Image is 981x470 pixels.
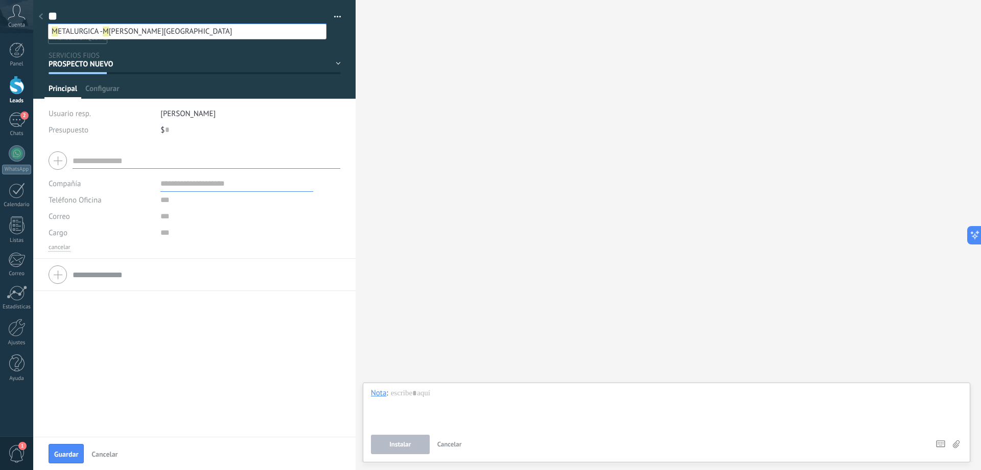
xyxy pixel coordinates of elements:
div: Panel [2,61,32,68]
b: M [103,27,109,36]
span: Teléfono Oficina [49,195,102,205]
label: Compañía [49,180,81,188]
div: Estadísticas [2,304,32,310]
span: Cancelar [437,440,462,449]
span: Presupuesto [49,125,88,135]
div: Cargo [49,225,153,241]
span: Cargo [49,229,67,237]
b: M [52,27,58,36]
span: Usuario resp. [49,109,91,119]
div: Ayuda [2,375,32,382]
div: WhatsApp [2,165,31,174]
span: Instalar [389,441,411,448]
span: Correo [49,212,70,221]
span: Cuenta [8,22,25,29]
span: [PERSON_NAME] [160,109,216,119]
button: Guardar [49,444,84,463]
button: Cancelar [433,435,466,454]
button: Teléfono Oficina [49,192,102,208]
span: 2 [20,111,29,120]
div: Ajustes [2,340,32,346]
button: cancelar [49,243,71,252]
span: Guardar [54,451,78,458]
button: Cancelar [87,445,122,462]
div: $ [160,122,340,138]
span: 1 [18,442,27,450]
div: Correo [2,271,32,277]
div: Presupuesto [49,122,153,138]
div: Leads [2,98,32,104]
span: Configurar [85,84,119,99]
span: Principal [49,84,77,99]
span: Cancelar [91,451,118,458]
span: : [386,388,388,398]
div: Usuario resp. [49,105,153,122]
button: Correo [49,208,70,225]
span: METALURGICA - MANUEL SEGOVIA [52,27,232,36]
div: Chats [2,130,32,137]
div: Listas [2,237,32,244]
div: Calendario [2,202,32,208]
button: Instalar [371,435,430,454]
